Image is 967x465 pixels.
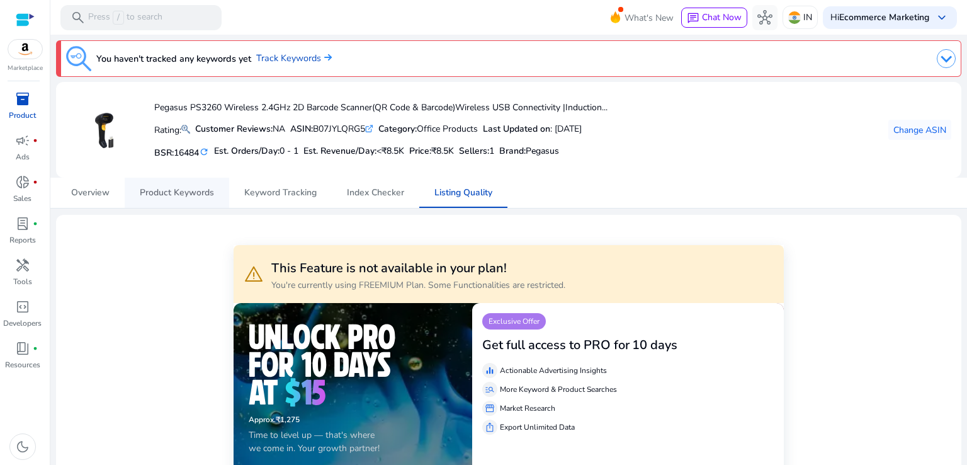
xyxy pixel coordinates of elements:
[888,120,951,140] button: Change ASIN
[459,146,494,157] h5: Sellers:
[934,10,949,25] span: keyboard_arrow_down
[483,122,582,135] div: : [DATE]
[500,365,607,376] p: Actionable Advertising Insights
[8,64,43,73] p: Marketplace
[34,73,44,83] img: tab_domain_overview_orange.svg
[347,188,404,197] span: Index Checker
[71,188,110,197] span: Overview
[489,145,494,157] span: 1
[485,403,495,413] span: storefront
[154,145,209,159] h5: BSR:
[33,33,139,43] div: Domain: [DOMAIN_NAME]
[625,7,674,29] span: What's New
[15,299,30,314] span: code_blocks
[500,422,575,433] p: Export Unlimited Data
[195,122,285,135] div: NA
[33,180,38,185] span: fiber_manual_record
[244,188,317,197] span: Keyword Tracking
[154,103,608,113] h4: Pegasus PS3260 Wireless 2.4GHz 2D Barcode Scanner(QR Code & Barcode)Wireless USB Connectivity |In...
[526,145,559,157] span: Pegasus
[33,346,38,351] span: fiber_manual_record
[482,338,630,353] h3: Get full access to PRO for
[33,221,38,226] span: fiber_manual_record
[485,422,495,432] span: ios_share
[483,123,550,135] b: Last Updated on
[13,276,32,287] p: Tools
[16,151,30,163] p: Ads
[757,10,772,25] span: hub
[15,175,30,190] span: donut_small
[3,318,42,329] p: Developers
[249,415,457,424] h6: ₹1,275
[830,13,929,22] p: Hi
[15,133,30,148] span: campaign
[96,51,251,66] h3: You haven't tracked any keywords yet
[139,74,212,83] div: Keywords by Traffic
[5,359,40,370] p: Resources
[937,49,956,68] img: dropdown-arrow.svg
[632,338,677,353] h3: 10 days
[15,216,30,231] span: lab_profile
[500,403,555,414] p: Market Research
[249,415,276,425] span: Approx.
[199,146,209,158] mat-icon: refresh
[20,20,30,30] img: logo_orange.svg
[15,258,30,273] span: handyman
[244,264,264,284] span: warning
[13,193,31,204] p: Sales
[140,188,214,197] span: Product Keywords
[803,6,812,28] p: IN
[35,20,62,30] div: v 4.0.25
[687,12,699,25] span: chat
[482,313,546,330] p: Exclusive Offer
[256,52,332,66] a: Track Keywords
[271,261,565,276] h3: This Feature is not available in your plan!
[15,439,30,454] span: dark_mode
[893,123,946,137] span: Change ASIN
[48,74,113,83] div: Domain Overview
[303,146,404,157] h5: Est. Revenue/Day:
[9,110,36,121] p: Product
[66,46,91,71] img: keyword-tracking.svg
[788,11,801,24] img: in.svg
[214,146,298,157] h5: Est. Orders/Day:
[321,54,332,61] img: arrow-right.svg
[485,365,495,376] span: equalizer
[376,145,404,157] span: <₹8.5K
[702,11,742,23] span: Chat Now
[752,5,778,30] button: hub
[20,33,30,43] img: website_grey.svg
[8,40,42,59] img: amazon.svg
[195,123,273,135] b: Customer Reviews:
[125,73,135,83] img: tab_keywords_by_traffic_grey.svg
[681,8,747,28] button: chatChat Now
[839,11,929,23] b: Ecommerce Marketing
[499,146,559,157] h5: :
[81,106,128,154] img: 41uUDWQ70tL.jpg
[33,138,38,143] span: fiber_manual_record
[290,122,373,135] div: B07JYLQRG5
[154,122,190,137] p: Rating:
[9,234,36,246] p: Reports
[249,428,457,455] p: Time to level up — that's where we come in. Your growth partner!
[499,145,524,157] span: Brand
[431,145,454,157] span: ₹8.5K
[88,11,162,25] p: Press to search
[500,384,617,395] p: More Keyword & Product Searches
[15,341,30,356] span: book_4
[174,147,199,159] span: 16484
[485,384,495,394] span: manage_search
[290,123,313,135] b: ASIN:
[71,10,86,25] span: search
[280,145,298,157] span: 0 - 1
[378,123,417,135] b: Category:
[15,91,30,106] span: inventory_2
[113,11,124,25] span: /
[378,122,478,135] div: Office Products
[271,278,565,292] p: You're currently using FREEMIUM Plan. Some Functionalities are restricted.
[434,188,492,197] span: Listing Quality
[409,146,454,157] h5: Price:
